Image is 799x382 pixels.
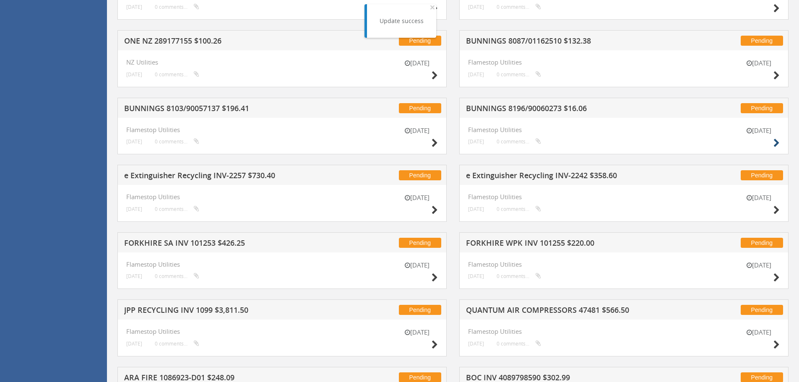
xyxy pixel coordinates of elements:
[124,239,345,249] h5: FORKHIRE SA INV 101253 $426.25
[468,4,484,10] small: [DATE]
[399,103,441,113] span: Pending
[497,4,541,10] small: 0 comments...
[738,193,780,202] small: [DATE]
[497,206,541,212] small: 0 comments...
[430,1,435,13] span: ×
[396,193,438,202] small: [DATE]
[399,36,441,46] span: Pending
[126,71,142,78] small: [DATE]
[124,104,345,115] h5: BUNNINGS 8103/90057137 $196.41
[155,4,199,10] small: 0 comments...
[497,71,541,78] small: 0 comments...
[738,261,780,270] small: [DATE]
[396,59,438,68] small: [DATE]
[155,206,199,212] small: 0 comments...
[497,340,541,347] small: 0 comments...
[155,340,199,347] small: 0 comments...
[468,340,484,347] small: [DATE]
[126,328,438,335] h4: Flamestop Utilities
[468,138,484,145] small: [DATE]
[738,126,780,135] small: [DATE]
[155,138,199,145] small: 0 comments...
[466,172,687,182] h5: e Extinguisher Recycling INV-2242 $358.60
[738,328,780,337] small: [DATE]
[396,328,438,337] small: [DATE]
[124,306,345,317] h5: JPP RECYCLING INV 1099 $3,811.50
[741,238,783,248] span: Pending
[468,59,780,66] h4: Flamestop Utilities
[126,126,438,133] h4: Flamestop Utilities
[126,138,142,145] small: [DATE]
[741,305,783,315] span: Pending
[741,103,783,113] span: Pending
[468,328,780,335] h4: Flamestop Utilities
[466,239,687,249] h5: FORKHIRE WPK INV 101255 $220.00
[126,193,438,200] h4: Flamestop Utilities
[497,138,541,145] small: 0 comments...
[126,261,438,268] h4: Flamestop Utilities
[399,305,441,315] span: Pending
[466,104,687,115] h5: BUNNINGS 8196/90060273 $16.06
[124,37,345,47] h5: ONE NZ 289177155 $100.26
[466,306,687,317] h5: QUANTUM AIR COMPRESSORS 47481 $566.50
[155,71,199,78] small: 0 comments...
[126,4,142,10] small: [DATE]
[399,170,441,180] span: Pending
[468,273,484,279] small: [DATE]
[155,273,199,279] small: 0 comments...
[126,273,142,279] small: [DATE]
[468,261,780,268] h4: Flamestop Utilities
[741,36,783,46] span: Pending
[126,206,142,212] small: [DATE]
[468,206,484,212] small: [DATE]
[468,71,484,78] small: [DATE]
[396,126,438,135] small: [DATE]
[468,193,780,200] h4: Flamestop Utilities
[738,59,780,68] small: [DATE]
[126,59,438,66] h4: NZ Utilities
[396,261,438,270] small: [DATE]
[126,340,142,347] small: [DATE]
[380,17,424,25] div: Update success
[741,170,783,180] span: Pending
[466,37,687,47] h5: BUNNINGS 8087/01162510 $132.38
[468,126,780,133] h4: Flamestop Utilities
[497,273,541,279] small: 0 comments...
[399,238,441,248] span: Pending
[124,172,345,182] h5: e Extinguisher Recycling INV-2257 $730.40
